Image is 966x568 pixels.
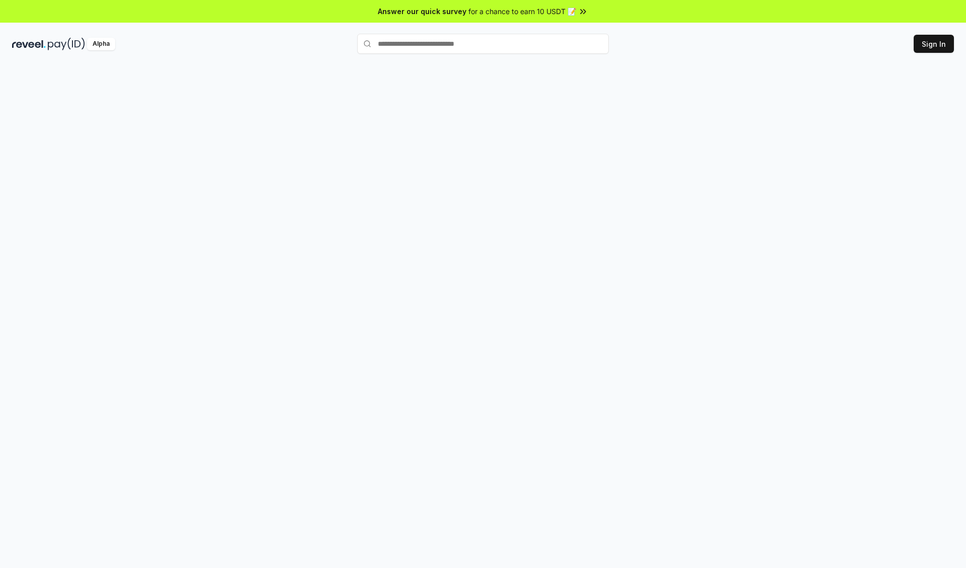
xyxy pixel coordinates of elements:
img: pay_id [48,38,85,50]
div: Alpha [87,38,115,50]
span: Answer our quick survey [378,6,466,17]
span: for a chance to earn 10 USDT 📝 [468,6,576,17]
button: Sign In [914,35,954,53]
img: reveel_dark [12,38,46,50]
